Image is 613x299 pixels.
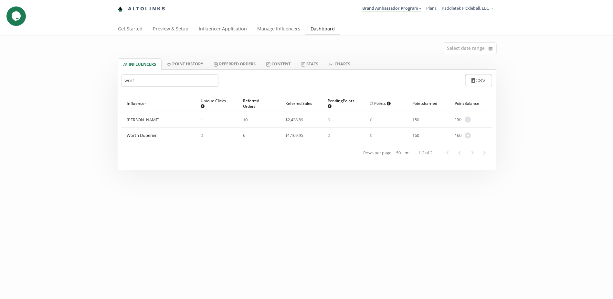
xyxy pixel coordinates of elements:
button: First Page [440,146,453,159]
div: [PERSON_NAME] [127,117,159,123]
span: 0 [370,117,372,123]
a: Paddletek Pickleball, LLC [442,5,493,13]
a: Content [261,58,296,69]
span: 10 [243,117,248,123]
a: Altolinks [118,4,166,14]
span: Pending Points [328,98,354,109]
img: favicon-32x32.png [118,6,123,12]
a: Brand Ambassador Program [362,5,421,12]
span: 0 [328,132,330,138]
span: + [465,132,471,138]
span: 160 [412,132,419,138]
span: 150 [412,117,419,123]
span: Paddletek Pickleball, LLC [442,5,489,11]
div: Point Balance [455,95,487,112]
span: + [465,116,471,123]
span: 0 [370,132,372,138]
iframe: chat widget [6,6,27,26]
button: CSV [465,74,491,86]
span: Unique Clicks [201,98,227,109]
svg: calendar [489,45,492,52]
div: Referred Orders [243,95,275,112]
a: Stats [296,58,323,69]
a: Plans [426,5,437,11]
a: INFLUENCERS [118,58,162,70]
a: Preview & Setup [148,23,194,36]
span: 0 [201,132,203,138]
span: 6 [243,132,245,138]
a: Influencer Application [194,23,252,36]
a: CHARTS [323,58,355,69]
a: Dashboard [305,23,340,36]
div: Worth Duperier [127,132,157,138]
div: Points Earned [412,95,444,112]
select: Rows per page: [394,149,411,157]
span: 150 [455,116,461,123]
a: Get Started [113,23,148,36]
a: Manage Influencers [252,23,305,36]
button: Previous Page [453,146,466,159]
button: Last Page [479,146,492,159]
span: 1 [201,117,203,123]
span: 160 [455,132,461,138]
span: $ 2,438.89 [285,117,303,123]
span: 0 [328,117,330,123]
a: Point HISTORY [162,58,208,69]
span: Rows per page: [363,150,392,156]
input: Search by name or handle... [122,74,218,87]
span: 1-2 of 2 [418,150,432,156]
span: Points [370,101,391,106]
div: Influencer [127,95,191,112]
a: Referred Orders [208,58,261,69]
span: $ 1,169.95 [285,132,303,138]
button: Next Page [466,146,479,159]
div: Referred Sales [285,95,317,112]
